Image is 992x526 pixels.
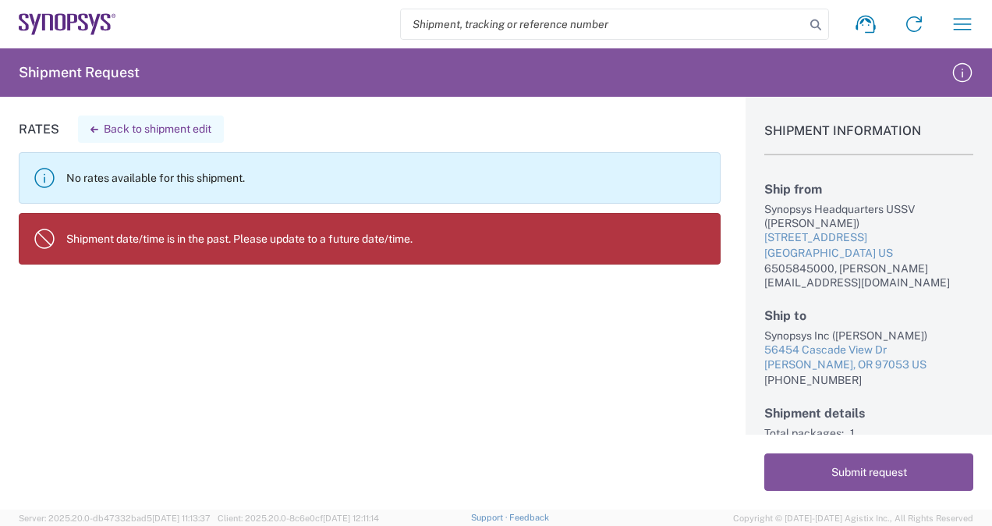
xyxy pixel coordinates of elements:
[764,343,973,373] a: 56454 Cascade View Dr[PERSON_NAME], OR 97053 US
[19,122,59,137] h1: Rates
[764,246,973,261] div: [GEOGRAPHIC_DATA] US
[764,230,973,246] div: [STREET_ADDRESS]
[764,357,973,373] div: [PERSON_NAME], OR 97053 US
[152,514,211,523] span: [DATE] 11:13:37
[764,329,973,343] div: Synopsys Inc ([PERSON_NAME])
[764,202,973,230] div: Synopsys Headquarters USSV ([PERSON_NAME])
[66,171,707,185] p: No rates available for this shipment.
[764,261,973,290] div: 6505845000, [PERSON_NAME][EMAIL_ADDRESS][DOMAIN_NAME]
[401,9,805,39] input: Shipment, tracking or reference number
[78,116,224,143] button: Back to shipment edit
[19,63,140,82] h2: Shipment Request
[764,426,844,440] div: Total packages:
[19,514,211,523] span: Server: 2025.20.0-db47332bad5
[323,514,379,523] span: [DATE] 12:11:14
[764,308,973,323] h2: Ship to
[509,513,549,522] a: Feedback
[764,230,973,261] a: [STREET_ADDRESS][GEOGRAPHIC_DATA] US
[764,406,973,421] h2: Shipment details
[764,123,973,155] h1: Shipment Information
[733,511,973,525] span: Copyright © [DATE]-[DATE] Agistix Inc., All Rights Reserved
[850,426,973,440] div: 1
[764,343,973,358] div: 56454 Cascade View Dr
[471,513,510,522] a: Support
[764,182,973,197] h2: Ship from
[66,232,707,246] p: Shipment date/time is in the past. Please update to a future date/time.
[764,453,973,491] button: Submit request
[764,373,973,387] div: [PHONE_NUMBER]
[218,514,379,523] span: Client: 2025.20.0-8c6e0cf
